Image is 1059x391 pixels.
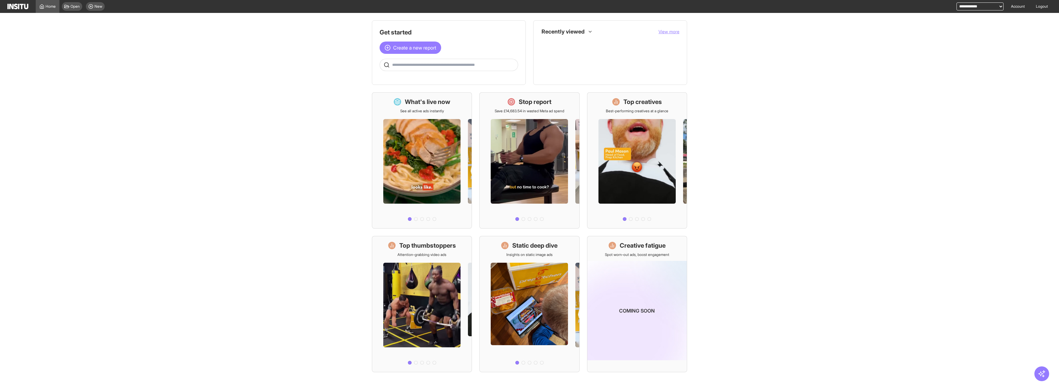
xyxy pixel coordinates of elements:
[400,109,444,114] p: See all active ads instantly
[399,241,456,250] h1: Top thumbstoppers
[512,241,558,250] h1: Static deep dive
[372,236,472,372] a: Top thumbstoppersAttention-grabbing video ads
[380,42,441,54] button: Create a new report
[479,92,579,229] a: Stop reportSave £14,683.54 in wasted Meta ad spend
[70,4,80,9] span: Open
[658,29,679,35] button: View more
[479,236,579,372] a: Static deep diveInsights on static image ads
[7,4,28,9] img: Logo
[658,29,679,34] span: View more
[519,98,551,106] h1: Stop report
[95,4,102,9] span: New
[393,44,436,51] span: Create a new report
[397,252,446,257] p: Attention-grabbing video ads
[46,4,56,9] span: Home
[506,252,553,257] p: Insights on static image ads
[380,28,518,37] h1: Get started
[405,98,450,106] h1: What's live now
[372,92,472,229] a: What's live nowSee all active ads instantly
[623,98,662,106] h1: Top creatives
[587,92,687,229] a: Top creativesBest-performing creatives at a glance
[606,109,668,114] p: Best-performing creatives at a glance
[495,109,564,114] p: Save £14,683.54 in wasted Meta ad spend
